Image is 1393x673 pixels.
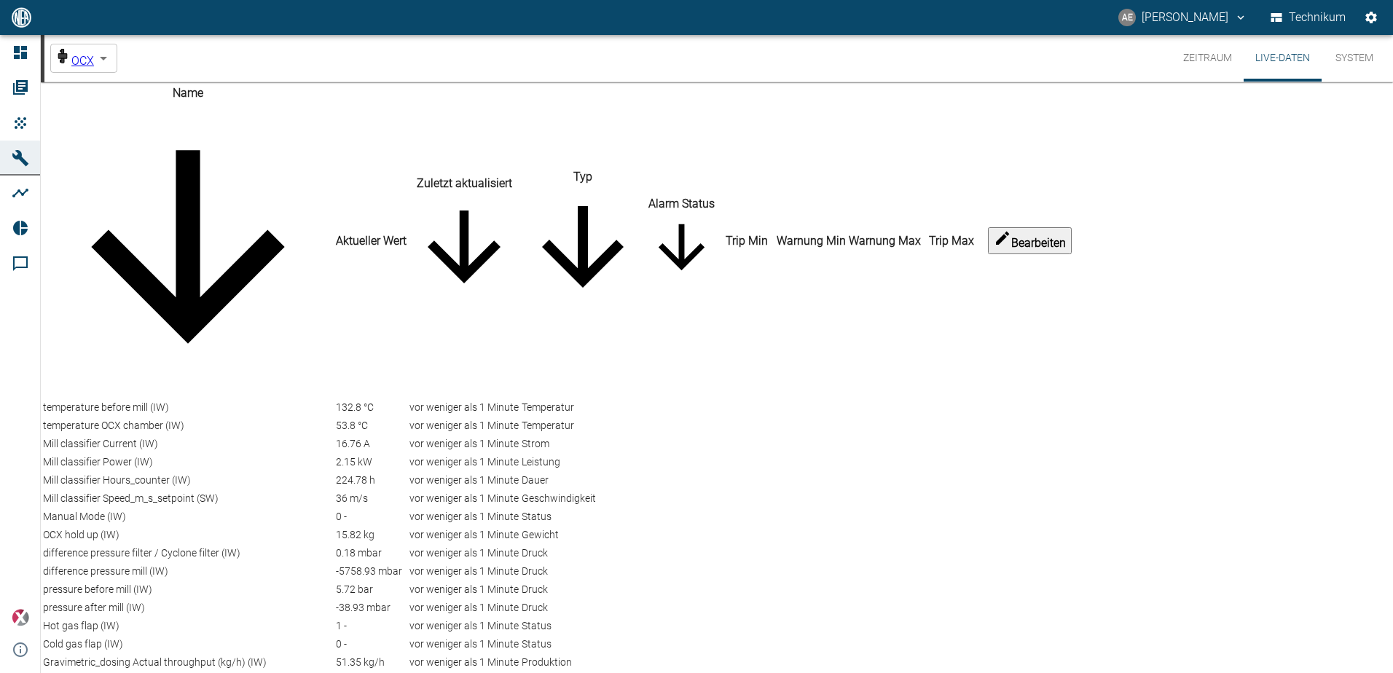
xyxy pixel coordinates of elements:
span: OCX [71,54,94,68]
div: 29.8.2025, 08:09:48 [409,491,519,506]
td: Leistung [521,454,645,471]
th: Alarm Status [646,84,717,398]
div: 29.8.2025, 08:09:48 [409,473,519,488]
div: -5758.93 mbar [336,564,407,579]
td: Hot gas flap (IW) [42,618,334,634]
td: Status [521,618,645,634]
div: 29.8.2025, 08:09:48 [409,454,519,470]
div: 29.8.2025, 08:09:48 [409,637,519,652]
td: Mill classifier Power (IW) [42,454,334,471]
td: pressure after mill (IW) [42,599,334,616]
td: Druck [521,545,645,562]
span: sort-status [647,271,716,285]
img: logo [10,7,33,27]
div: AE [1118,9,1136,26]
div: 0 - [336,509,407,524]
div: 29.8.2025, 08:09:48 [409,418,519,433]
td: OCX hold up (IW) [42,527,334,543]
div: 29.8.2025, 08:09:48 [409,564,519,579]
td: Geschwindigkeit [521,490,645,507]
td: temperature OCX chamber (IW) [42,417,334,434]
div: 36 m/s [336,491,407,506]
a: OCX [54,54,94,68]
div: 29.8.2025, 08:09:48 [409,509,519,524]
td: Strom [521,436,645,452]
div: 29.8.2025, 08:09:48 [409,527,519,543]
td: Gravimetric_dosing Actual throughput (kg/h) (IW) [42,654,334,671]
div: 16.76354 A [336,436,407,452]
div: 2.153701 kW [336,454,407,470]
div: 29.8.2025, 08:09:48 [409,400,519,415]
div: 29.8.2025, 08:09:48 [409,618,519,634]
td: difference pressure filter / Cyclone filter (IW) [42,545,334,562]
div: 53.8 °C [336,418,407,433]
td: Mill classifier Hours_counter (IW) [42,472,334,489]
div: 51.35493 kg/h [336,655,407,670]
th: Typ [521,84,645,398]
button: Technikum [1268,4,1349,31]
td: difference pressure mill (IW) [42,563,334,580]
span: sort-type [522,297,644,311]
td: Mill classifier Current (IW) [42,436,334,452]
td: pressure before mill (IW) [42,581,334,598]
td: Cold gas flap (IW) [42,636,334,653]
button: Einstellungen [1358,4,1384,31]
div: 224.78334 h [336,473,407,488]
th: Warnung Max [848,84,922,398]
div: 1 - [336,618,407,634]
div: 15.821636 kg [336,527,407,543]
button: Zeitraum [1172,35,1244,82]
div: -38.93 mbar [336,600,407,615]
div: 132.8 °C [336,400,407,415]
th: Aktueller Wert [335,84,407,398]
button: System [1322,35,1387,82]
button: edit-alarms [988,227,1072,254]
td: Mill classifier Speed_m_s_setpoint (SW) [42,490,334,507]
td: Manual Mode (IW) [42,508,334,525]
th: Trip Max [923,84,979,398]
th: Trip Min [718,84,774,398]
button: alexander.effertz@neuman-esser.com [1116,4,1249,31]
th: Zuletzt aktualisiert [409,84,519,398]
div: 5.7200003 bar [336,582,407,597]
th: Warnung Min [776,84,847,398]
td: Produktion [521,654,645,671]
div: 29.8.2025, 08:09:48 [409,582,519,597]
div: 0 - [336,637,407,652]
td: Dauer [521,472,645,489]
div: 29.8.2025, 08:09:48 [409,600,519,615]
img: Xplore Logo [12,609,29,626]
button: Live-Daten [1244,35,1322,82]
span: sort-name [43,381,333,395]
td: Gewicht [521,527,645,543]
td: Temperatur [521,417,645,434]
div: 29.8.2025, 08:09:48 [409,436,519,452]
div: 0.18 mbar [336,546,407,561]
td: Druck [521,581,645,598]
div: 29.8.2025, 08:09:48 [409,655,519,670]
th: Name [42,84,334,398]
td: Temperatur [521,399,645,416]
td: Status [521,636,645,653]
td: Status [521,508,645,525]
td: Druck [521,563,645,580]
td: temperature before mill (IW) [42,399,334,416]
span: sort-time [409,291,519,304]
td: Druck [521,599,645,616]
div: 29.8.2025, 08:09:48 [409,546,519,561]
